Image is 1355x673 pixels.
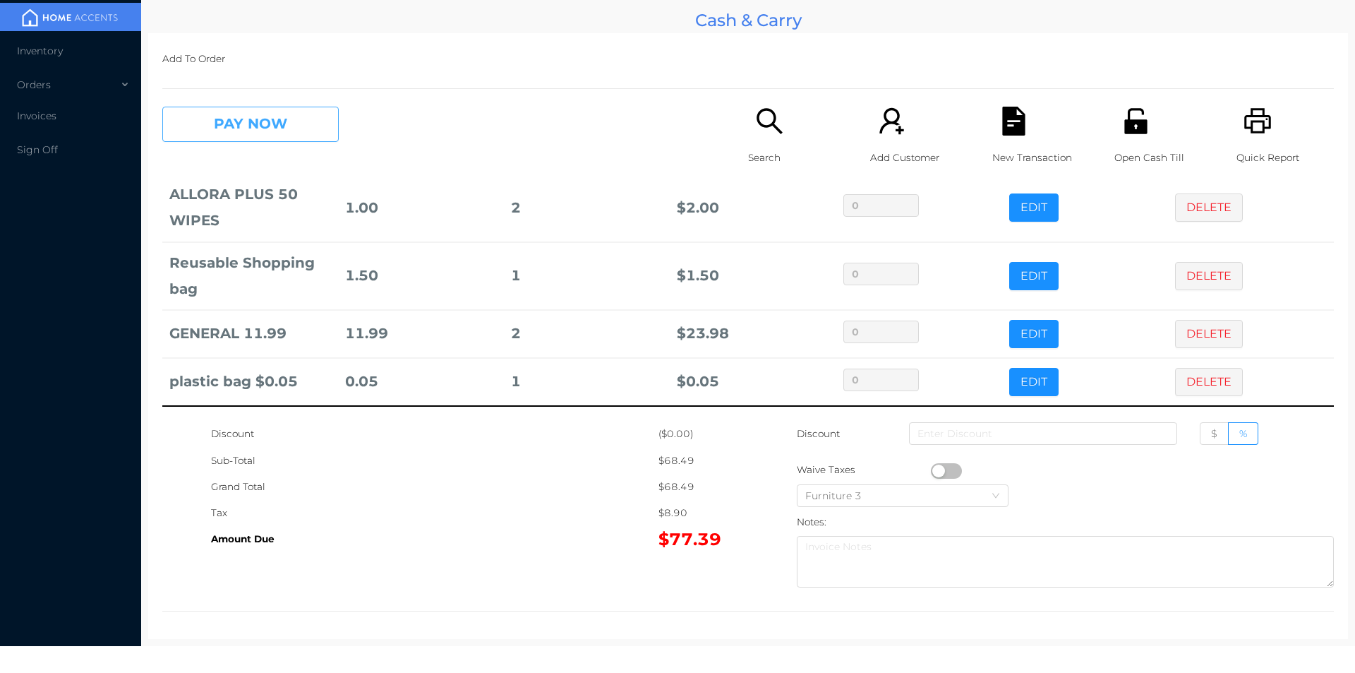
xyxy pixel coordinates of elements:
div: Sub-Total [211,448,658,474]
td: $ 1.50 [670,242,836,310]
button: PAY NOW [162,107,339,142]
button: DELETE [1175,368,1243,396]
span: % [1239,427,1247,440]
p: Add Customer [870,145,968,171]
div: Tax [211,500,658,526]
i: icon: unlock [1121,107,1150,136]
button: DELETE [1175,262,1243,290]
div: ($0.00) [658,421,748,447]
p: Search [748,145,845,171]
label: Notes: [797,516,826,528]
button: EDIT [1009,368,1059,396]
span: Sign Off [17,143,58,156]
i: icon: search [755,107,784,136]
div: Furniture 3 [805,485,876,506]
div: $68.49 [658,474,748,500]
button: EDIT [1009,320,1059,348]
i: icon: file-text [999,107,1028,136]
td: GENERAL 11.99 [162,310,338,358]
td: Reusable Shopping bag [162,242,338,310]
div: Cash & Carry [148,7,1348,33]
button: DELETE [1175,320,1243,348]
p: New Transaction [992,145,1090,171]
div: 2 [511,321,663,347]
td: 0.05 [338,358,504,406]
td: 11.99 [338,310,504,358]
span: Invoices [17,109,56,122]
td: ALLORA PLUS 50 WIPES [162,174,338,242]
div: $8.90 [658,500,748,526]
div: $77.39 [658,526,748,552]
td: 1.50 [338,242,504,310]
span: Inventory [17,44,63,57]
i: icon: user-add [877,107,906,136]
button: DELETE [1175,193,1243,222]
div: 2 [511,195,663,221]
td: $ 23.98 [670,310,836,358]
div: 1 [511,263,663,289]
td: plastic bag $0.05 [162,358,338,406]
td: $ 2.00 [670,174,836,242]
div: Grand Total [211,474,658,500]
div: 1 [511,369,663,395]
i: icon: down [992,492,1000,501]
span: $ [1211,427,1217,440]
div: Amount Due [211,526,658,552]
input: Enter Discount [909,422,1177,445]
button: EDIT [1009,193,1059,222]
p: Discount [797,421,841,447]
p: Add To Order [162,46,1334,72]
i: icon: printer [1243,107,1272,136]
div: Waive Taxes [797,457,931,483]
button: EDIT [1009,262,1059,290]
div: $68.49 [658,448,748,474]
p: Open Cash Till [1114,145,1212,171]
div: Discount [211,421,658,447]
p: Quick Report [1236,145,1334,171]
td: 1.00 [338,174,504,242]
img: mainBanner [17,7,123,28]
td: $ 0.05 [670,358,836,406]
